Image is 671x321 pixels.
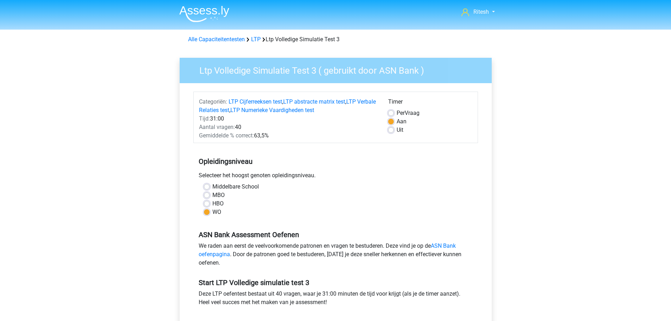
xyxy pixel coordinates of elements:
[397,109,420,117] label: Vraag
[179,6,229,22] img: Assessly
[283,98,345,105] a: LTP abstracte matrix test
[459,8,497,16] a: Ritesh
[194,131,383,140] div: 63,5%
[199,230,473,239] h5: ASN Bank Assessment Oefenen
[388,98,472,109] div: Timer
[199,154,473,168] h5: Opleidingsniveau
[212,208,221,216] label: WO
[397,110,405,116] span: Per
[191,62,486,76] h3: Ltp Volledige Simulatie Test 3 ( gebruikt door ASN Bank )
[193,242,478,270] div: We raden aan eerst de veelvoorkomende patronen en vragen te bestuderen. Deze vind je op de . Door...
[212,199,224,208] label: HBO
[193,171,478,183] div: Selecteer het hoogst genoten opleidingsniveau.
[230,107,314,113] a: LTP Numerieke Vaardigheden test
[199,132,254,139] span: Gemiddelde % correct:
[251,36,261,43] a: LTP
[212,183,259,191] label: Middelbare School
[185,35,486,44] div: Ltp Volledige Simulatie Test 3
[199,115,210,122] span: Tijd:
[193,290,478,309] div: Deze LTP oefentest bestaat uit 40 vragen, waar je 31:00 minuten de tijd voor krijgt (als je de ti...
[199,98,227,105] span: Categoriën:
[194,98,383,115] div: , , ,
[397,126,403,134] label: Uit
[473,8,489,15] span: Ritesh
[199,124,235,130] span: Aantal vragen:
[199,242,456,258] a: ASN Bank oefenpagina
[397,117,406,126] label: Aan
[212,191,225,199] label: MBO
[188,36,245,43] a: Alle Capaciteitentesten
[199,278,473,287] h5: Start LTP Volledige simulatie test 3
[194,115,383,123] div: 31:00
[229,98,282,105] a: LTP Cijferreeksen test
[194,123,383,131] div: 40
